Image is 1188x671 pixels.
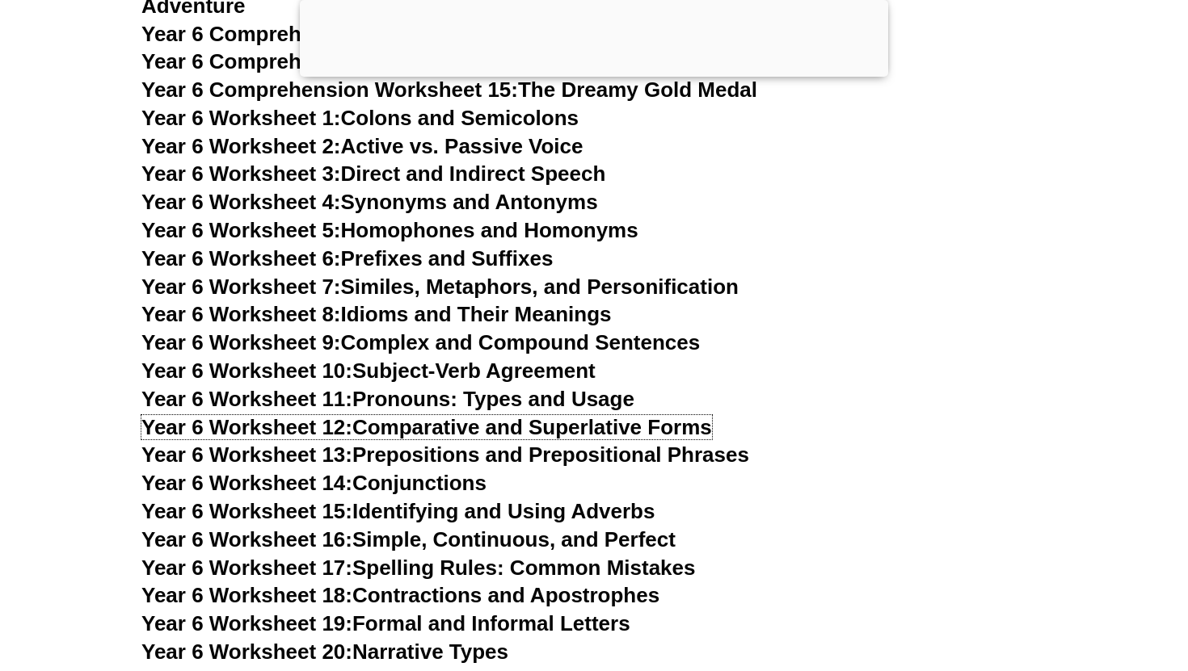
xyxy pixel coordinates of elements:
[141,246,341,270] span: Year 6 Worksheet 6:
[141,387,634,411] a: Year 6 Worksheet 11:Pronouns: Types and Usage
[141,387,352,411] span: Year 6 Worksheet 11:
[141,415,712,439] a: Year 6 Worksheet 12:Comparative and Superlative Forms
[141,134,341,158] span: Year 6 Worksheet 2:
[141,611,630,635] a: Year 6 Worksheet 19:Formal and Informal Letters
[911,489,1188,671] iframe: Chat Widget
[141,556,695,580] a: Year 6 Worksheet 17:Spelling Rules: Common Mistakes
[141,78,757,102] a: Year 6 Comprehension Worksheet 15:The Dreamy Gold Medal
[141,499,352,523] span: Year 6 Worksheet 15:
[141,359,352,383] span: Year 6 Worksheet 10:
[141,246,553,270] a: Year 6 Worksheet 6:Prefixes and Suffixes
[141,330,700,354] a: Year 6 Worksheet 9:Complex and Compound Sentences
[141,49,518,73] span: Year 6 Comprehension Worksheet 14:
[141,161,341,186] span: Year 6 Worksheet 3:
[141,442,352,467] span: Year 6 Worksheet 13:
[141,330,341,354] span: Year 6 Worksheet 9:
[141,22,518,46] span: Year 6 Comprehension Worksheet 13:
[141,218,638,242] a: Year 6 Worksheet 5:Homophones and Homonyms
[141,471,352,495] span: Year 6 Worksheet 14:
[141,471,487,495] a: Year 6 Worksheet 14:Conjunctions
[141,415,352,439] span: Year 6 Worksheet 12:
[141,583,352,607] span: Year 6 Worksheet 18:
[141,190,598,214] a: Year 6 Worksheet 4:Synonyms and Antonyms
[141,640,508,664] a: Year 6 Worksheet 20:Narrative Types
[141,527,676,551] a: Year 6 Worksheet 16:Simple, Continuous, and Perfect
[141,275,739,299] a: Year 6 Worksheet 7:Similes, Metaphors, and Personification
[141,78,518,102] span: Year 6 Comprehension Worksheet 15:
[141,640,352,664] span: Year 6 Worksheet 20:
[141,556,352,580] span: Year 6 Worksheet 17:
[141,161,605,186] a: Year 6 Worksheet 3:Direct and Indirect Speech
[141,302,611,326] a: Year 6 Worksheet 8:Idioms and Their Meanings
[141,302,341,326] span: Year 6 Worksheet 8:
[141,583,659,607] a: Year 6 Worksheet 18:Contractions and Apostrophes
[141,49,865,73] a: Year 6 Comprehension Worksheet 14:[PERSON_NAME]’s Magical Dream
[141,275,341,299] span: Year 6 Worksheet 7:
[141,106,341,130] span: Year 6 Worksheet 1:
[141,611,352,635] span: Year 6 Worksheet 19:
[141,134,583,158] a: Year 6 Worksheet 2:Active vs. Passive Voice
[141,106,579,130] a: Year 6 Worksheet 1:Colons and Semicolons
[141,218,341,242] span: Year 6 Worksheet 5:
[141,190,341,214] span: Year 6 Worksheet 4:
[141,359,596,383] a: Year 6 Worksheet 10:Subject-Verb Agreement
[141,527,352,551] span: Year 6 Worksheet 16:
[141,442,749,467] a: Year 6 Worksheet 13:Prepositions and Prepositional Phrases
[141,22,750,46] a: Year 6 Comprehension Worksheet 13:The Girl Who Could Fly
[141,499,655,523] a: Year 6 Worksheet 15:Identifying and Using Adverbs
